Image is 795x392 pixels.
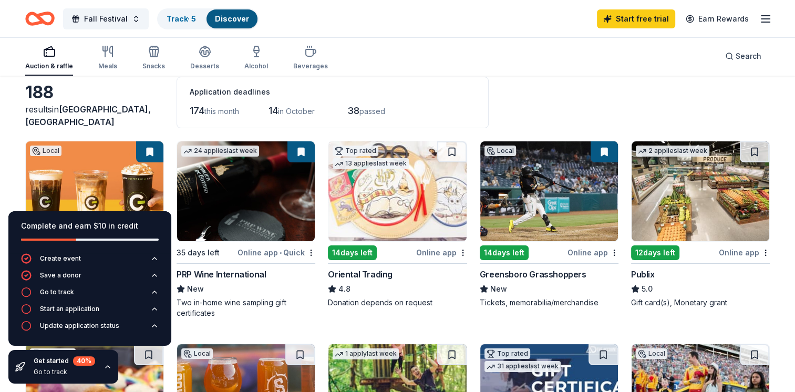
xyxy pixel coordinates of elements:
span: 4.8 [338,283,350,295]
img: Image for Clutch Coffee Bar [26,141,163,241]
a: Image for Publix2 applieslast week12days leftOnline appPublix5.0Gift card(s), Monetary grant [631,141,770,308]
div: Local [636,348,667,359]
button: Go to track [21,287,159,304]
span: 38 [347,105,359,116]
a: Image for Clutch Coffee BarLocal12days leftOnline app•QuickClutch Coffee BarNewCoffee, gift card(... [25,141,164,308]
span: this month [204,107,239,116]
div: Complete and earn $10 in credit [21,220,159,232]
div: Application deadlines [190,86,476,98]
div: results [25,103,164,128]
div: Gift card(s), Monetary grant [631,297,770,308]
a: Image for Oriental TradingTop rated13 applieslast week14days leftOnline appOriental Trading4.8Don... [328,141,467,308]
span: Fall Festival [84,13,128,25]
span: • [280,249,282,257]
div: Online app [416,246,467,259]
div: 12 days left [631,245,679,260]
div: Local [484,146,516,156]
div: Save a donor [40,271,81,280]
span: Search [736,50,761,63]
button: Create event [21,253,159,270]
span: 14 [269,105,278,116]
div: Donation depends on request [328,297,467,308]
div: Tickets, memorabilia/merchandise [480,297,618,308]
span: in [25,104,151,127]
div: 24 applies last week [181,146,259,157]
div: 31 applies last week [484,361,561,372]
div: 188 [25,82,164,103]
div: Create event [40,254,81,263]
div: Two in-home wine sampling gift certificates [177,297,315,318]
button: Alcohol [244,41,268,76]
a: Discover [215,14,249,23]
div: Go to track [40,288,74,296]
span: 5.0 [642,283,653,295]
span: [GEOGRAPHIC_DATA], [GEOGRAPHIC_DATA] [25,104,151,127]
div: 1 apply last week [333,348,399,359]
button: Meals [98,41,117,76]
div: Publix [631,268,655,281]
span: in October [278,107,315,116]
div: Online app [719,246,770,259]
img: Image for Oriental Trading [328,141,466,241]
button: Desserts [190,41,219,76]
div: PRP Wine International [177,268,266,281]
button: Fall Festival [63,8,149,29]
div: 35 days left [177,246,220,259]
div: Top rated [333,146,378,156]
a: Start free trial [597,9,675,28]
button: Save a donor [21,270,159,287]
div: 14 days left [328,245,377,260]
div: Online app [567,246,618,259]
div: Beverages [293,62,328,70]
div: 2 applies last week [636,146,709,157]
div: Desserts [190,62,219,70]
div: Top rated [484,348,530,359]
button: Search [717,46,770,67]
a: Earn Rewards [679,9,755,28]
div: Get started [34,356,95,366]
a: Image for PRP Wine International24 applieslast week35 days leftOnline app•QuickPRP Wine Internati... [177,141,315,318]
div: 13 applies last week [333,158,409,169]
div: Snacks [142,62,165,70]
span: New [490,283,507,295]
span: 174 [190,105,204,116]
a: Home [25,6,55,31]
div: Go to track [34,368,95,376]
div: Local [30,146,61,156]
div: 40 % [73,356,95,366]
button: Update application status [21,321,159,337]
div: 14 days left [480,245,529,260]
button: Beverages [293,41,328,76]
span: passed [359,107,385,116]
div: Auction & raffle [25,62,73,70]
div: Local [181,348,213,359]
div: Alcohol [244,62,268,70]
div: Greensboro Grasshoppers [480,268,586,281]
div: Start an application [40,305,99,313]
a: Image for Greensboro GrasshoppersLocal14days leftOnline appGreensboro GrasshoppersNewTickets, mem... [480,141,618,308]
div: Online app Quick [238,246,315,259]
div: Oriental Trading [328,268,393,281]
button: Start an application [21,304,159,321]
img: Image for PRP Wine International [177,141,315,241]
span: New [187,283,204,295]
img: Image for Publix [632,141,769,241]
div: Update application status [40,322,119,330]
button: Track· 5Discover [157,8,259,29]
button: Auction & raffle [25,41,73,76]
a: Track· 5 [167,14,196,23]
img: Image for Greensboro Grasshoppers [480,141,618,241]
button: Snacks [142,41,165,76]
div: Meals [98,62,117,70]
